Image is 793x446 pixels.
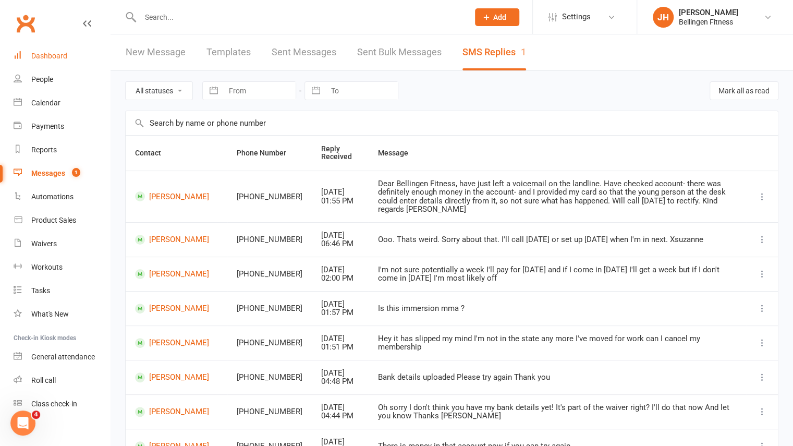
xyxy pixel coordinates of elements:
[14,209,110,232] a: Product Sales
[321,369,359,378] div: [DATE]
[321,377,359,386] div: 04:48 PM
[31,239,57,248] div: Waivers
[14,369,110,392] a: Roll call
[14,232,110,256] a: Waivers
[135,269,218,279] a: [PERSON_NAME]
[321,308,359,317] div: 01:57 PM
[357,34,442,70] a: Sent Bulk Messages
[14,138,110,162] a: Reports
[135,338,218,348] a: [PERSON_NAME]
[31,286,50,295] div: Tasks
[206,34,251,70] a: Templates
[14,256,110,279] a: Workouts
[321,343,359,352] div: 01:51 PM
[31,376,56,384] div: Roll call
[126,34,186,70] a: New Message
[135,235,218,245] a: [PERSON_NAME]
[312,136,369,171] th: Reply Received
[135,191,218,201] a: [PERSON_NAME]
[31,400,77,408] div: Class check-in
[126,111,778,135] input: Search by name or phone number
[321,239,359,248] div: 06:46 PM
[321,197,359,206] div: 01:55 PM
[237,235,302,244] div: [PHONE_NUMBER]
[31,192,74,201] div: Automations
[32,411,40,419] span: 4
[321,231,359,240] div: [DATE]
[237,407,302,416] div: [PHONE_NUMBER]
[14,115,110,138] a: Payments
[135,304,218,314] a: [PERSON_NAME]
[14,185,110,209] a: Automations
[237,192,302,201] div: [PHONE_NUMBER]
[31,216,76,224] div: Product Sales
[237,304,302,313] div: [PHONE_NUMBER]
[31,52,67,60] div: Dashboard
[31,122,64,130] div: Payments
[14,392,110,416] a: Class kiosk mode
[227,136,312,171] th: Phone Number
[14,279,110,303] a: Tasks
[13,10,39,37] a: Clubworx
[14,91,110,115] a: Calendar
[31,353,95,361] div: General attendance
[378,334,737,352] div: Hey it has slipped my mind I'm not in the state any more I've moved for work can I cancel my memb...
[521,46,526,57] div: 1
[679,17,738,27] div: Bellingen Fitness
[14,162,110,185] a: Messages 1
[710,81,778,100] button: Mark all as read
[31,310,69,318] div: What's New
[14,345,110,369] a: General attendance kiosk mode
[321,412,359,420] div: 04:44 PM
[321,403,359,412] div: [DATE]
[321,274,359,283] div: 02:00 PM
[126,136,227,171] th: Contact
[31,263,63,271] div: Workouts
[369,136,747,171] th: Message
[135,372,218,382] a: [PERSON_NAME]
[321,188,359,197] div: [DATE]
[321,266,359,274] div: [DATE]
[562,5,591,29] span: Settings
[31,146,57,154] div: Reports
[653,7,674,28] div: JH
[14,68,110,91] a: People
[378,403,737,420] div: Oh sorry I don't think you have my bank details yet! It's part of the waiver right? I'll do that ...
[135,407,218,417] a: [PERSON_NAME]
[72,168,80,177] span: 1
[237,373,302,382] div: [PHONE_NUMBER]
[475,8,519,26] button: Add
[493,13,506,21] span: Add
[378,304,737,313] div: Is this immersion mma ?
[10,411,35,436] iframe: Intercom live chat
[223,82,296,100] input: From
[237,339,302,347] div: [PHONE_NUMBER]
[378,266,737,283] div: I'm not sure potentially a week I'll pay for [DATE] and if I come in [DATE] I'll get a week but i...
[462,34,526,70] a: SMS Replies1
[14,44,110,68] a: Dashboard
[137,10,461,25] input: Search...
[272,34,336,70] a: Sent Messages
[378,373,737,382] div: Bank details uploaded Please try again Thank you
[378,179,737,214] div: Dear Bellingen Fitness, have just left a voicemail on the landline. Have checked account- there w...
[31,75,53,83] div: People
[31,99,60,107] div: Calendar
[321,334,359,343] div: [DATE]
[237,270,302,279] div: [PHONE_NUMBER]
[378,235,737,244] div: Ooo. Thats weird. Sorry about that. I'll call [DATE] or set up [DATE] when I'm in next. Xsuzanne
[325,82,398,100] input: To
[679,8,738,17] div: [PERSON_NAME]
[31,169,65,177] div: Messages
[14,303,110,326] a: What's New
[321,300,359,309] div: [DATE]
